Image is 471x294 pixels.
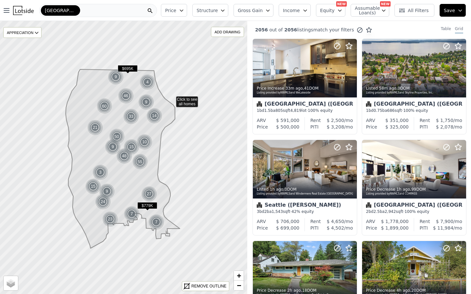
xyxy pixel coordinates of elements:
[124,139,139,155] div: 15
[366,91,463,95] div: Listing provided by NWMLS and Skyline Properties, Inc.
[138,94,154,110] div: 9
[276,124,299,130] span: $ 500,000
[247,26,372,33] div: out of listings
[399,7,429,14] span: All Filters
[366,101,371,107] img: Condominium
[96,98,113,114] div: 60
[99,183,115,199] img: g1.png
[362,39,466,134] a: Listed 58m ago,0DOMListing provided byNWMLSand Skyline Properties, Inc.Condominium[GEOGRAPHIC_DAT...
[310,124,319,130] div: PITI
[327,225,344,231] span: $ 4,502
[257,192,354,196] div: Listing provided by NWMLS and Windermere Real Estate [GEOGRAPHIC_DATA]
[93,164,109,180] img: g1.png
[366,108,462,113] div: 1 bd 0.75 ba sqft · 100% equity
[257,202,262,208] img: Condominium
[141,186,157,202] div: 27
[123,109,139,124] img: g1.png
[257,124,268,130] div: Price
[272,209,283,214] span: 1,543
[253,140,357,235] a: Listed 1h ago,0DOMListing provided byNWMLSand Windermere Real Estate [GEOGRAPHIC_DATA]Condominium...
[137,134,153,150] img: g1.png
[396,288,410,293] time: 2025-09-28 16:24
[137,202,157,209] span: $779K
[366,209,462,214] div: 2 bd 2.5 ba sqft · 100% equity
[3,27,42,38] div: APPRECIATION
[147,108,163,124] img: g1.png
[385,124,409,130] span: $ 325,000
[362,140,466,235] a: Price Decrease 1h ago,99DOMListing provided byNWMLSand COMPASSCondominium[GEOGRAPHIC_DATA] ([GEOG...
[257,86,354,91] div: Price Increase , 41 DOM
[276,118,299,123] span: $ 591,000
[385,209,396,214] span: 2,942
[108,69,124,85] img: g1.png
[211,27,244,37] div: ADD DRAWING
[351,4,389,17] button: Assumable Loan(s)
[455,26,463,33] div: Grid
[253,39,357,134] a: Price Increase 33m ago,41DOMListing provided byNWMLSand WeLakesideCondominium[GEOGRAPHIC_DATA] ([...
[366,124,377,130] div: Price
[441,26,451,33] div: Table
[420,225,428,231] div: PITI
[320,7,335,14] span: Equity
[13,6,34,15] img: Lotside
[310,117,321,124] div: Rent
[355,6,376,15] span: Assumable Loan(s)
[290,108,301,113] span: 4,819
[118,65,138,75] div: $695K
[4,276,18,290] a: Layers
[87,120,103,135] div: 21
[436,118,453,123] span: $ 1,750
[237,271,241,280] span: +
[131,153,148,170] div: 55
[366,192,463,196] div: Listing provided by NWMLS and COMPASS
[238,7,263,14] span: Gross Gain
[366,187,463,192] div: Price Decrease , 99 DOM
[105,139,121,155] img: g1.png
[257,209,353,214] div: 3 bd 2 ba sqft · 42% equity
[366,117,375,124] div: ARV
[257,225,268,231] div: Price
[440,4,466,17] button: Save
[319,225,353,231] div: /mo
[95,194,111,210] img: g1.png
[366,218,375,225] div: ARV
[257,187,354,192] div: Listed , 0 DOM
[385,118,409,123] span: $ 351,000
[118,88,134,104] img: g1.png
[270,187,283,192] time: 2025-09-28 19:25
[366,86,463,91] div: Listed , 0 DOM
[257,101,353,108] div: [GEOGRAPHIC_DATA] ([GEOGRAPHIC_DATA])
[234,281,244,290] a: Zoom out
[234,4,273,17] button: Gross Gain
[436,124,453,130] span: $ 2,078
[287,288,301,293] time: 2025-09-28 18:09
[433,225,453,231] span: $ 11,984
[257,117,266,124] div: ARV
[124,206,140,222] div: 7
[137,134,152,150] div: 10
[95,194,111,210] div: 24
[327,118,344,123] span: $ 2,500
[321,218,353,225] div: /mo
[87,120,103,135] img: g1.png
[381,225,409,231] span: $ 1,899,000
[123,109,139,124] div: 33
[148,214,164,230] div: 7
[191,283,226,289] div: REMOVE OUTLINE
[381,219,409,224] span: $ 1,778,000
[257,108,353,113] div: 1 bd 1.5 ba sqft lot · 100% equity
[428,124,462,130] div: /mo
[428,225,462,231] div: /mo
[444,7,455,14] span: Save
[316,4,345,17] button: Equity
[436,219,453,224] span: $ 7,900
[131,153,148,170] img: g2.png
[276,225,299,231] span: $ 699,000
[161,4,187,17] button: Price
[105,139,121,155] div: 9
[420,218,430,225] div: Rent
[118,65,138,72] span: $695K
[310,225,319,231] div: PITI
[276,219,299,224] span: $ 706,000
[192,4,228,17] button: Structure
